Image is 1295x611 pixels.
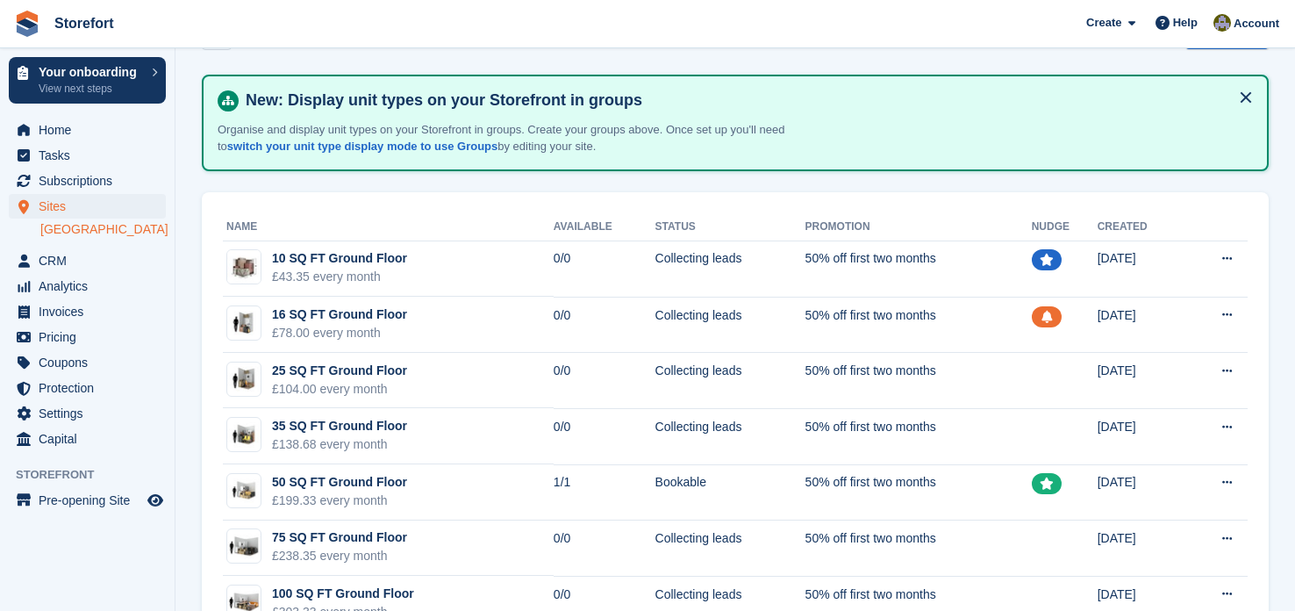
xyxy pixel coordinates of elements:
div: 10 SQ FT Ground Floor [272,249,407,268]
th: Promotion [805,213,1032,241]
span: Coupons [39,350,144,375]
td: [DATE] [1098,241,1184,297]
a: Storefort [47,9,121,38]
td: [DATE] [1098,353,1184,409]
a: Preview store [145,490,166,511]
a: [GEOGRAPHIC_DATA] [40,221,166,238]
span: Tasks [39,143,144,168]
div: 100 SQ FT Ground Floor [272,585,414,603]
span: Invoices [39,299,144,324]
div: £238.35 every month [272,547,407,565]
a: menu [9,274,166,298]
a: menu [9,350,166,375]
td: [DATE] [1098,297,1184,353]
td: 0/0 [554,241,655,297]
a: menu [9,488,166,513]
div: 16 SQ FT Ground Floor [272,305,407,324]
p: Organise and display unit types on your Storefront in groups. Create your groups above. Once set ... [218,121,832,155]
div: 75 SQ FT Ground Floor [272,528,407,547]
a: menu [9,325,166,349]
p: Your onboarding [39,66,143,78]
td: 0/0 [554,521,655,577]
span: Analytics [39,274,144,298]
img: 75-sqft-unit.jpg [227,534,261,559]
td: [DATE] [1098,521,1184,577]
a: menu [9,427,166,451]
td: 50% off first two months [805,408,1032,464]
a: menu [9,401,166,426]
td: 1/1 [554,464,655,521]
div: 50 SQ FT Ground Floor [272,473,407,492]
td: 0/0 [554,353,655,409]
img: 25-sqft-unit.jpg [227,366,261,392]
td: 50% off first two months [805,464,1032,521]
h4: New: Display unit types on your Storefront in groups [239,90,1253,111]
td: 50% off first two months [805,297,1032,353]
td: Collecting leads [655,521,805,577]
th: Status [655,213,805,241]
th: Created [1098,213,1184,241]
span: Create [1086,14,1121,32]
td: 50% off first two months [805,521,1032,577]
span: Storefront [16,466,175,484]
img: Dale Metcalf [1213,14,1231,32]
th: Name [223,213,554,241]
a: menu [9,118,166,142]
th: Available [554,213,655,241]
div: £199.33 every month [272,492,407,510]
a: menu [9,376,166,400]
div: 25 SQ FT Ground Floor [272,362,407,380]
a: Your onboarding View next steps [9,57,166,104]
td: 0/0 [554,408,655,464]
td: Collecting leads [655,241,805,297]
span: Home [39,118,144,142]
span: Capital [39,427,144,451]
img: Locker%20Medium%201%20-%20Imperial.jpg [227,250,261,284]
span: Sites [39,194,144,219]
span: Help [1173,14,1198,32]
div: £104.00 every month [272,380,407,399]
a: menu [9,169,166,193]
a: menu [9,194,166,219]
td: Collecting leads [655,408,805,464]
a: menu [9,299,166,324]
span: Protection [39,376,144,400]
a: menu [9,143,166,168]
span: Subscriptions [39,169,144,193]
img: 35-sqft-unit.jpg [227,422,261,448]
a: menu [9,248,166,273]
td: 50% off first two months [805,353,1032,409]
span: Pricing [39,325,144,349]
div: £138.68 every month [272,435,407,454]
td: [DATE] [1098,464,1184,521]
span: Pre-opening Site [39,488,144,513]
a: switch your unit type display mode to use Groups [227,140,497,153]
td: 0/0 [554,297,655,353]
td: Collecting leads [655,353,805,409]
img: 15-sqft-unit.jpg [227,311,261,336]
span: Account [1234,15,1279,32]
td: Bookable [655,464,805,521]
div: 35 SQ FT Ground Floor [272,417,407,435]
td: [DATE] [1098,408,1184,464]
img: stora-icon-8386f47178a22dfd0bd8f6a31ec36ba5ce8667c1dd55bd0f319d3a0aa187defe.svg [14,11,40,37]
th: Nudge [1032,213,1098,241]
span: Settings [39,401,144,426]
td: Collecting leads [655,297,805,353]
img: 50-sqft-unit.jpg [227,478,261,504]
span: CRM [39,248,144,273]
p: View next steps [39,81,143,97]
td: 50% off first two months [805,241,1032,297]
div: £43.35 every month [272,268,407,286]
div: £78.00 every month [272,324,407,342]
